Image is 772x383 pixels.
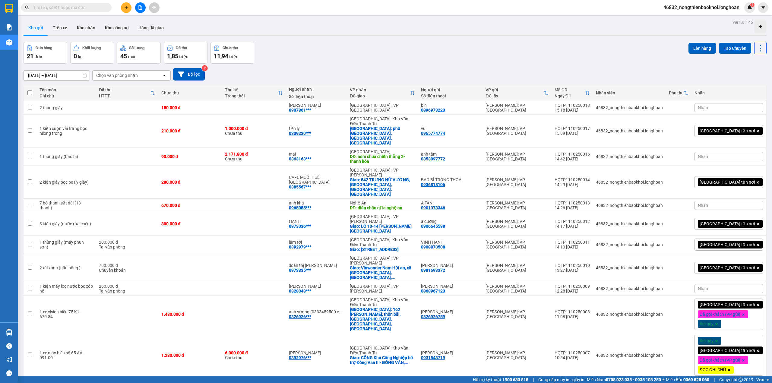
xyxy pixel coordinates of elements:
div: 46832_nongthienbaokhoi.longhoan [596,128,663,133]
div: bin [421,103,480,108]
div: 0868967123 [421,289,445,293]
div: HQTP1110250014 [555,177,590,182]
span: kg [78,54,83,59]
div: 46832_nongthienbaokhoi.longhoan [596,154,663,159]
span: plus [124,5,128,10]
div: HTTT [99,93,150,98]
button: Kho gửi [24,21,48,35]
div: duy ngọc [289,284,344,289]
div: 1 xe vision biển 75 K1-670.84 [40,309,93,319]
div: Chưa thu [223,46,238,50]
span: triệu [229,54,239,59]
div: 10:54 [DATE] [555,355,590,360]
div: mai [289,152,344,157]
div: Tạo kho hàng mới [755,21,767,33]
div: 46832_nongthienbaokhoi.longhoan [596,312,663,317]
div: [PERSON_NAME]: VP [GEOGRAPHIC_DATA] [486,152,548,161]
div: a cường [421,219,480,224]
button: Kho nhận [72,21,100,35]
div: 1 kiện cuộn vải trắng bọc nilong trong [40,126,93,136]
input: Select a date range. [24,71,90,80]
div: anh vương (0333459500 chị ni) [289,309,344,314]
div: 15:09 [DATE] [555,131,590,136]
div: 2 kiện giấy bọc pe (ly giấy) [40,180,93,185]
div: [PERSON_NAME]: VP [GEOGRAPHIC_DATA] [486,263,548,273]
div: 0896973223 [421,108,445,112]
th: Toggle SortBy [552,85,593,101]
div: 14:17 [DATE] [555,224,590,229]
div: Số lượng [129,46,144,50]
span: [GEOGRAPHIC_DATA] tận nơi [700,221,755,226]
div: HQTP1110250017 [555,126,590,131]
div: Giao: phố kiệu chấn hưng, vĩnh tường, vĩnh phúc [350,126,415,145]
svg: open [162,73,167,78]
div: Trạng thái [225,93,278,98]
div: 280.000 đ [161,180,219,185]
div: DĐ: diễn châu ql1a nghệ an [350,205,415,210]
div: lâm tới [289,240,344,245]
div: Số điện thoại [421,93,480,98]
span: ... [392,275,395,280]
span: [GEOGRAPHIC_DATA] tận nơi [700,348,755,353]
div: dương phong [421,350,480,355]
span: | [714,376,715,383]
div: 3 kiện giấy (nước rửa chén) [40,221,93,226]
div: [PERSON_NAME]: VP [GEOGRAPHIC_DATA] [486,240,548,249]
span: Nhãn [698,286,708,291]
div: 2 thùng giấy [40,105,93,110]
div: [PERSON_NAME]: VP [GEOGRAPHIC_DATA] [486,103,548,112]
button: Chưa thu11,94 triệu [210,42,254,64]
div: 0936818106 [421,182,445,187]
div: [PERSON_NAME]: VP [GEOGRAPHIC_DATA] [486,350,548,360]
div: Giao: Vinwonder Nam Hội an, xã Bình Minh, Huyện Thăng Bình, tỉnh Quảng Nam ) [350,265,415,280]
div: Chuyển khoản [99,268,155,273]
div: ĐC giao [350,93,410,98]
button: aim [149,2,160,13]
div: 46832_nongthienbaokhoi.longhoan [596,221,663,226]
div: 14:26 [DATE] [555,205,590,210]
span: triệu [179,54,188,59]
div: 12:28 [DATE] [555,289,590,293]
div: Giao: LÔ 13-14 NGUYỄN BÍNH ĐÀ NẴNG [350,224,415,233]
span: 11,94 [214,52,228,60]
img: solution-icon [6,24,12,30]
span: [GEOGRAPHIC_DATA] tận nơi [700,179,755,185]
div: 260.000 đ [99,284,155,289]
div: 2.171.800 đ [225,152,283,157]
div: 15:18 [DATE] [555,108,590,112]
div: [GEOGRAPHIC_DATA]: Kho Văn Điển Thanh Trì [350,116,415,126]
span: [GEOGRAPHIC_DATA] tận nơi [700,302,755,307]
span: notification [6,357,12,362]
div: ver 1.8.146 [733,19,753,26]
div: Nghệ An [350,201,415,205]
div: 1.280.000 đ [161,353,219,358]
div: HẠNH [289,219,344,224]
div: HQTP1110250016 [555,152,590,157]
div: ĐC lấy [486,93,543,98]
div: Chọn văn phòng nhận [96,72,138,78]
sup: 1 [750,3,755,7]
span: Miền Bắc [666,376,709,383]
span: caret-down [761,5,766,10]
div: 1 thùng giấy (bao bì) [40,154,93,159]
div: BAO BÌ TRỌNG THOA [421,177,480,182]
div: Ghi chú [40,93,93,98]
div: [GEOGRAPHIC_DATA] [350,149,415,154]
strong: 1900 633 818 [502,377,528,382]
div: [PERSON_NAME]: VP [GEOGRAPHIC_DATA] [486,201,548,210]
img: warehouse-icon [6,329,12,336]
button: Số lượng45món [117,42,161,64]
strong: 0708 023 035 - 0935 103 250 [606,377,661,382]
button: Hàng đã giao [134,21,169,35]
div: Thu hộ [225,87,278,92]
div: 0981693372 [421,268,445,273]
div: 700.000 đ [99,263,155,268]
button: Trên xe [48,21,72,35]
div: 14:42 [DATE] [555,157,590,161]
span: Hỗ trợ kỹ thuật: [473,376,528,383]
span: file-add [138,5,142,10]
img: warehouse-icon [6,39,12,46]
span: copyright [739,378,743,382]
span: [GEOGRAPHIC_DATA] tận nơi [700,128,755,134]
span: [GEOGRAPHIC_DATA] tận nơi [700,242,755,247]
